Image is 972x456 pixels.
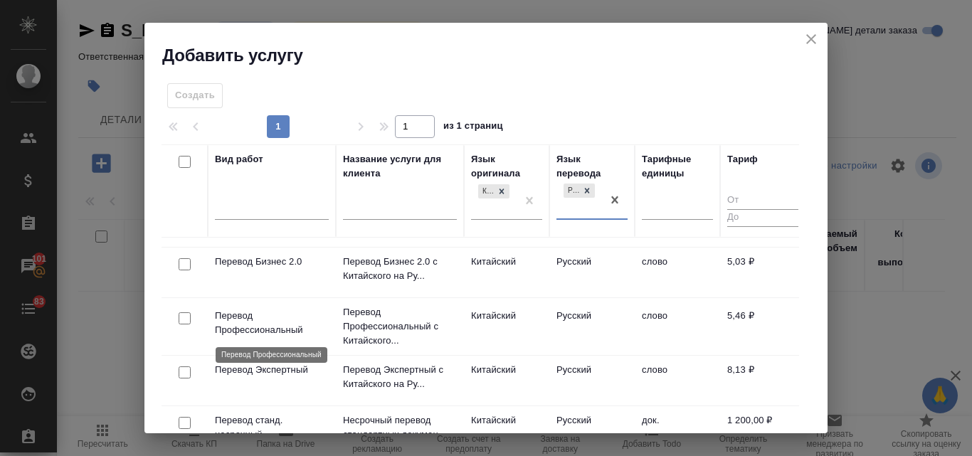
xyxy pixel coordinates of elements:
[562,182,596,200] div: Русский
[215,363,329,377] p: Перевод Экспертный
[720,248,805,297] td: 5,03 ₽
[564,184,579,198] div: Русский
[549,248,635,297] td: Русский
[635,248,720,297] td: слово
[162,44,828,67] h2: Добавить услугу
[635,406,720,456] td: док.
[215,413,329,442] p: Перевод станд. несрочный
[720,356,805,405] td: 8,13 ₽
[642,152,713,181] div: Тарифные единицы
[464,356,549,405] td: Китайский
[215,309,329,337] p: Перевод Профессиональный
[727,209,798,227] input: До
[464,302,549,351] td: Китайский
[556,152,628,181] div: Язык перевода
[443,117,503,138] span: из 1 страниц
[464,406,549,456] td: Китайский
[478,184,494,199] div: Китайский
[635,356,720,405] td: слово
[477,183,511,201] div: Китайский
[343,255,457,283] p: Перевод Бизнес 2.0 с Китайского на Ру...
[549,406,635,456] td: Русский
[343,152,457,181] div: Название услуги для клиента
[215,255,329,269] p: Перевод Бизнес 2.0
[343,413,457,442] p: Несрочный перевод стандартных докумен...
[635,302,720,351] td: слово
[727,152,758,166] div: Тариф
[343,305,457,348] p: Перевод Профессиональный с Китайского...
[343,363,457,391] p: Перевод Экспертный с Китайского на Ру...
[549,302,635,351] td: Русский
[801,28,822,50] button: close
[549,356,635,405] td: Русский
[720,302,805,351] td: 5,46 ₽
[720,406,805,456] td: 1 200,00 ₽
[464,248,549,297] td: Китайский
[215,152,263,166] div: Вид работ
[727,192,798,210] input: От
[471,152,542,181] div: Язык оригинала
